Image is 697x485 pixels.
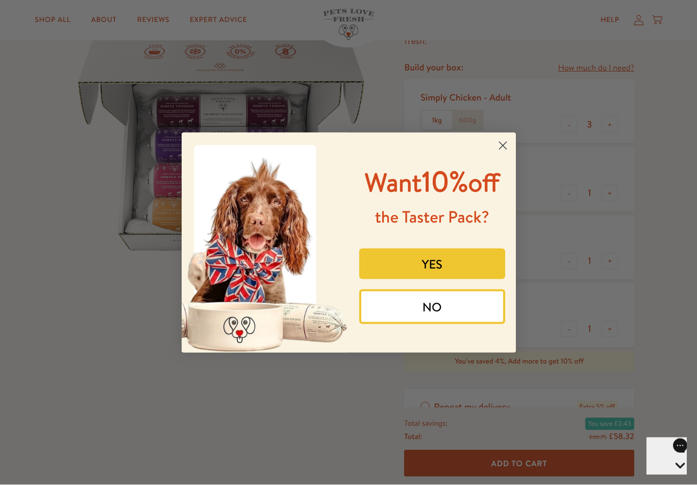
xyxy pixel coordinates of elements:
span: 10% [365,161,500,201]
span: off [468,165,500,200]
button: NO [359,289,505,324]
button: Close dialog [494,137,512,155]
iframe: Gorgias live chat messenger [646,437,687,475]
span: Want [365,165,422,200]
button: YES [359,249,505,279]
span: the Taster Pack? [375,206,489,228]
img: 8afefe80-1ef6-417a-b86b-9520c2248d41.jpeg [182,133,349,353]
